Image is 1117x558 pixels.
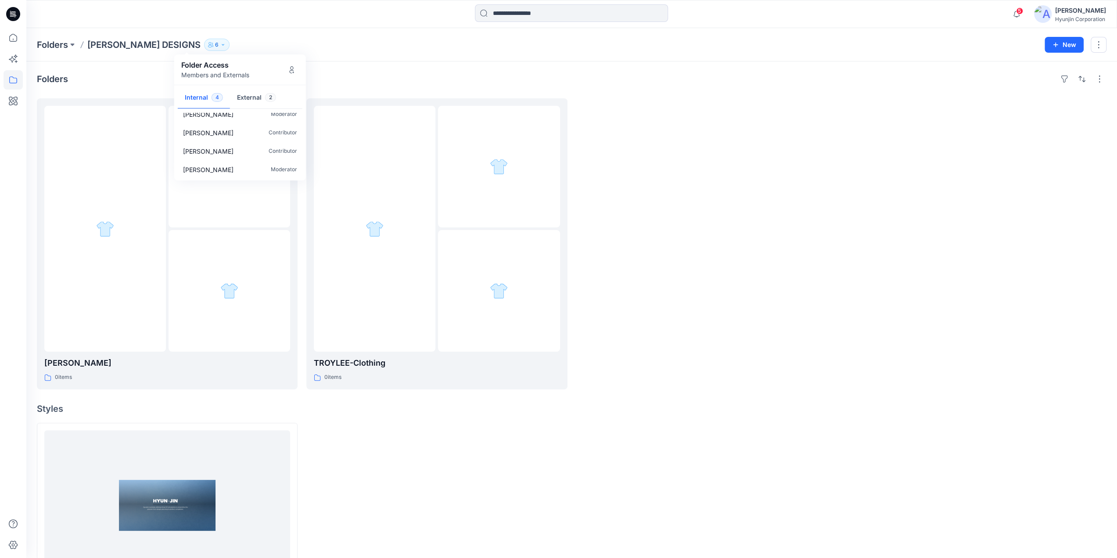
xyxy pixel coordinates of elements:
[183,165,233,174] p: Jenna Seo
[55,373,72,382] p: 0 items
[183,147,233,156] p: Min Kyung Kim
[230,87,283,109] button: External
[37,39,68,51] a: Folders
[265,93,276,102] span: 2
[324,373,341,382] p: 0 items
[181,70,249,79] p: Members and Externals
[1055,16,1106,22] div: Hyunjin Corporation
[37,403,1106,414] h4: Styles
[176,142,304,160] a: [PERSON_NAME]Contributor
[183,110,233,119] p: Hyun Jin
[314,357,560,369] p: TROYLEE-Clothing
[204,39,230,51] button: 6
[44,357,290,369] p: [PERSON_NAME]
[1045,37,1084,53] button: New
[178,87,230,109] button: Internal
[271,165,297,174] p: Moderator
[490,282,508,300] img: folder 3
[269,147,297,156] p: Contributor
[183,128,233,137] p: Karen Rhee
[176,105,304,123] a: [PERSON_NAME]Moderator
[1034,5,1052,23] img: avatar
[37,98,298,389] a: folder 1folder 2folder 3[PERSON_NAME]0items
[212,93,223,102] span: 4
[366,220,384,238] img: folder 1
[220,282,238,300] img: folder 3
[181,60,249,70] p: Folder Access
[87,39,201,51] p: [PERSON_NAME] DESIGNS
[215,40,219,50] p: 6
[96,220,114,238] img: folder 1
[37,74,68,84] h4: Folders
[306,98,567,389] a: folder 1folder 2folder 3TROYLEE-Clothing0items
[1016,7,1023,14] span: 5
[176,123,304,142] a: [PERSON_NAME]Contributor
[490,158,508,176] img: folder 2
[269,128,297,137] p: Contributor
[1055,5,1106,16] div: [PERSON_NAME]
[176,160,304,179] a: [PERSON_NAME]Moderator
[285,63,299,77] button: Manage Users
[271,110,297,119] p: Moderator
